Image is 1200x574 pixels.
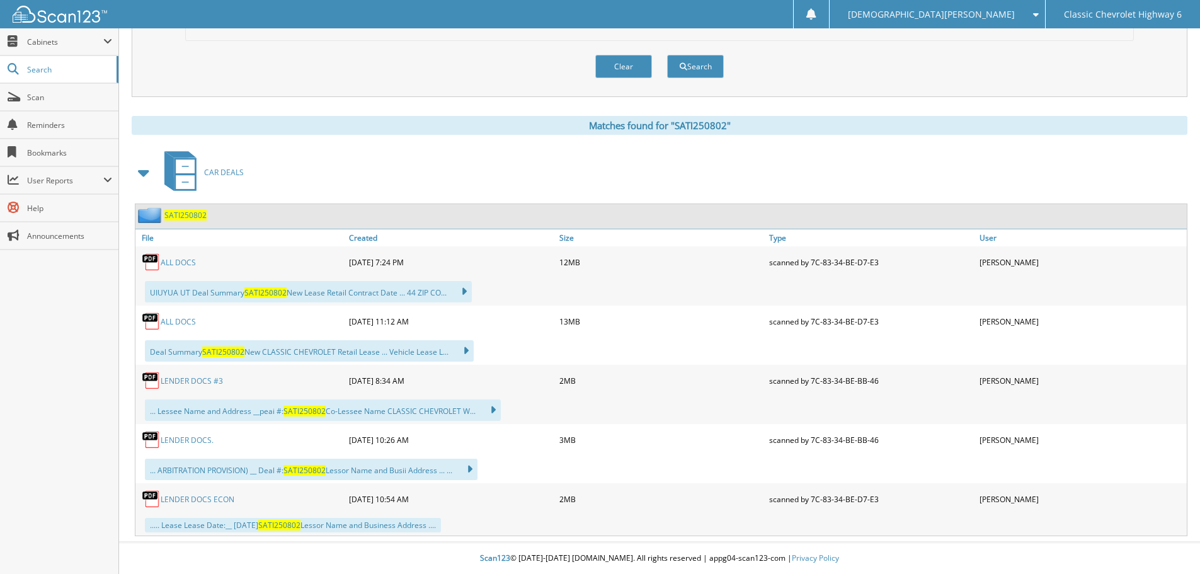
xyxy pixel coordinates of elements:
[27,92,112,103] span: Scan
[161,494,234,505] a: LENDER DOCS ECON
[283,406,326,416] span: SATI250802
[346,368,556,393] div: [DATE] 8:34 AM
[135,229,346,246] a: File
[346,229,556,246] a: Created
[145,459,477,480] div: ... ARBITRATION PROVISION) __ Deal #: Lessor Name and Busii Address ... ...
[142,430,161,449] img: PDF.png
[27,231,112,241] span: Announcements
[1137,514,1200,574] iframe: Chat Widget
[204,167,244,178] span: CAR DEALS
[145,399,501,421] div: ... Lessee Name and Address __peai #: Co-Lessee Name CLASSIC CHEVROLET W...
[976,309,1187,334] div: [PERSON_NAME]
[766,427,976,452] div: scanned by 7C-83-34-BE-BB-46
[556,309,767,334] div: 13MB
[142,371,161,390] img: PDF.png
[556,229,767,246] a: Size
[346,250,556,275] div: [DATE] 7:24 PM
[595,55,652,78] button: Clear
[792,553,839,563] a: Privacy Policy
[976,250,1187,275] div: [PERSON_NAME]
[766,309,976,334] div: scanned by 7C-83-34-BE-D7-E3
[27,203,112,214] span: Help
[27,147,112,158] span: Bookmarks
[27,175,103,186] span: User Reports
[556,250,767,275] div: 12MB
[480,553,510,563] span: Scan123
[157,147,244,197] a: CAR DEALS
[145,518,441,532] div: ..... Lease Lease Date:__ [DATE] Lessor Name and Business Address ....
[132,116,1187,135] div: Matches found for "SATI250802"
[556,368,767,393] div: 2MB
[164,210,207,221] a: SATI250802
[145,340,474,362] div: Deal Summary New CLASSIC CHEVROLET Retail Lease ... Vehicle Lease L...
[283,465,326,476] span: SATI250802
[145,281,472,302] div: UIUYUA UT Deal Summary New Lease Retail Contract Date ... 44 ZIP CO...
[202,347,244,357] span: SATI250802
[27,37,103,47] span: Cabinets
[766,250,976,275] div: scanned by 7C-83-34-BE-D7-E3
[258,520,300,531] span: SATI250802
[556,427,767,452] div: 3MB
[161,257,196,268] a: ALL DOCS
[27,64,110,75] span: Search
[142,490,161,508] img: PDF.png
[976,229,1187,246] a: User
[138,207,164,223] img: folder2.png
[13,6,107,23] img: scan123-logo-white.svg
[976,427,1187,452] div: [PERSON_NAME]
[27,120,112,130] span: Reminders
[346,427,556,452] div: [DATE] 10:26 AM
[556,486,767,512] div: 2MB
[766,486,976,512] div: scanned by 7C-83-34-BE-D7-E3
[346,309,556,334] div: [DATE] 11:12 AM
[766,229,976,246] a: Type
[161,316,196,327] a: ALL DOCS
[976,368,1187,393] div: [PERSON_NAME]
[161,435,214,445] a: LENDER DOCS.
[119,543,1200,574] div: © [DATE]-[DATE] [DOMAIN_NAME]. All rights reserved | appg04-scan123-com |
[667,55,724,78] button: Search
[976,486,1187,512] div: [PERSON_NAME]
[1064,11,1182,18] span: Classic Chevrolet Highway 6
[244,287,287,298] span: SATI250802
[766,368,976,393] div: scanned by 7C-83-34-BE-BB-46
[142,253,161,272] img: PDF.png
[142,312,161,331] img: PDF.png
[848,11,1015,18] span: [DEMOGRAPHIC_DATA][PERSON_NAME]
[161,376,223,386] a: LENDER DOCS #3
[346,486,556,512] div: [DATE] 10:54 AM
